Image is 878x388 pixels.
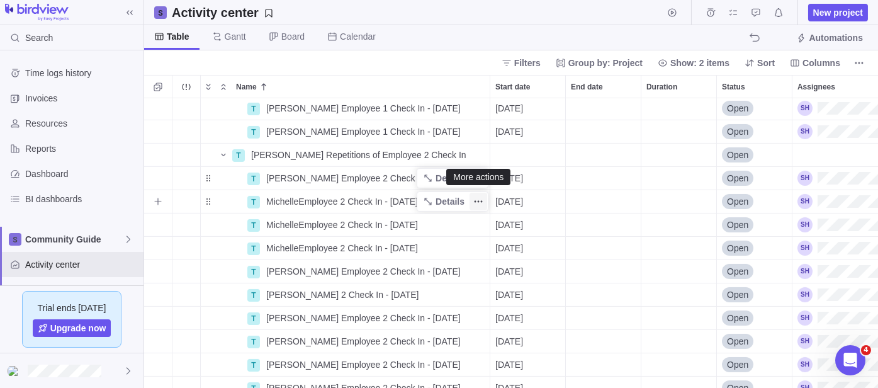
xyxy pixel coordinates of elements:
[236,81,257,93] span: Name
[418,169,470,187] a: Details
[201,214,490,237] div: Name
[38,302,106,314] span: Trial ends [DATE]
[247,289,260,302] div: T
[717,283,792,307] div: Status
[727,312,748,324] span: Open
[261,120,490,143] div: Kim Employee 1 Check In - 7/1/2026
[717,330,792,353] div: Status
[247,173,260,185] div: T
[490,167,566,190] div: Start date
[261,283,490,306] div: Michelle Employee 2 Check In - 2/2/2026
[261,97,490,120] div: Kim Employee 1 Check In - 6/1/2026
[25,31,53,44] span: Search
[33,319,111,337] a: Upgrade now
[566,283,641,307] div: End date
[727,125,748,138] span: Open
[641,167,717,190] div: Duration
[797,171,813,186] div: Samantha Harrison
[266,195,418,208] span: MichelleEmployee 2 Check In - [DATE]
[261,237,490,260] div: MichelleEmployee 2 Check In - 12/1/2025
[797,264,813,279] div: Samantha Harrison
[566,353,641,377] div: End date
[797,194,813,209] div: Samantha Harrison
[246,144,490,166] div: Michelle Repetitions of Employee 2 Check In
[172,353,201,377] div: Trouble indication
[201,330,490,353] div: Name
[418,193,470,210] a: Details
[497,54,546,72] span: Filters
[717,120,792,144] div: Status
[25,142,138,155] span: Reports
[201,167,490,190] div: Name
[149,193,167,210] span: Add sub-activity
[727,265,748,278] span: Open
[802,57,840,69] span: Columns
[25,193,138,205] span: BI dashboards
[646,81,677,93] span: Duration
[216,78,231,96] span: Collapse
[5,4,69,21] img: logo
[717,283,792,306] div: Open
[266,125,461,138] span: [PERSON_NAME] Employee 1 Check In - [DATE]
[495,358,523,371] span: [DATE]
[514,57,541,69] span: Filters
[670,57,729,69] span: Show: 2 items
[717,214,792,237] div: Status
[25,117,138,130] span: Resources
[490,120,566,144] div: Start date
[266,102,461,115] span: [PERSON_NAME] Employee 1 Check In - [DATE]
[490,260,566,283] div: Start date
[566,144,641,167] div: End date
[747,9,765,20] a: Approval requests
[808,4,868,21] span: New project
[797,217,813,232] div: Samantha Harrison
[201,260,490,283] div: Name
[495,265,523,278] span: [DATE]
[201,353,490,377] div: Name
[717,144,792,167] div: Status
[757,57,775,69] span: Sort
[566,237,641,260] div: End date
[281,30,305,43] span: Board
[495,312,523,324] span: [DATE]
[167,30,189,43] span: Table
[566,190,641,214] div: End date
[167,4,279,21] span: Save your current layout and filters as a View
[717,214,792,236] div: Open
[201,190,490,214] div: Name
[247,336,260,348] div: T
[247,219,260,232] div: T
[8,363,23,379] div: Samantha Harrison
[247,359,260,372] div: T
[261,260,490,283] div: Michelle Employee 2 Check In - 1/1/2026
[727,219,748,231] span: Open
[641,307,717,330] div: Duration
[172,190,201,214] div: Trouble indication
[261,307,490,329] div: Michelle Employee 2 Check In - 3/2/2026
[25,233,123,246] span: Community Guide
[261,353,490,376] div: Michelle Employee 2 Check In - 5/1/2026
[641,330,717,353] div: Duration
[495,195,523,208] span: [DATE]
[717,97,792,120] div: Status
[566,330,641,353] div: End date
[727,102,748,115] span: Open
[8,366,23,376] img: Show
[266,288,419,301] span: [PERSON_NAME] 2 Check In - [DATE]
[490,76,565,98] div: Start date
[490,307,566,330] div: Start date
[172,167,201,190] div: Trouble indication
[717,76,792,98] div: Status
[266,312,461,324] span: [PERSON_NAME] Employee 2 Check In - [DATE]
[25,168,138,180] span: Dashboard
[717,353,792,377] div: Status
[835,345,865,375] iframe: Intercom live chat
[172,144,201,167] div: Trouble indication
[172,283,201,307] div: Trouble indication
[717,330,792,353] div: Open
[490,144,566,167] div: Start date
[25,258,138,271] span: Activity center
